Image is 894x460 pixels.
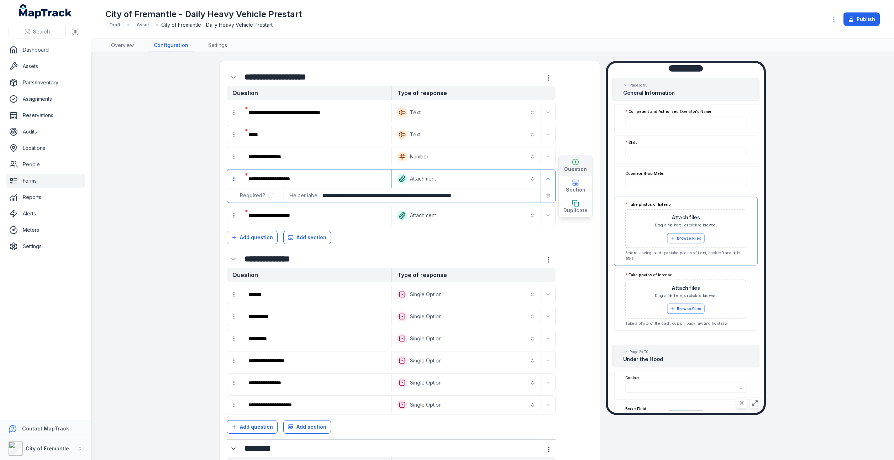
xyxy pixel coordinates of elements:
[243,331,390,346] div: :r2goo:-form-item-label
[227,231,278,244] button: Add question
[393,127,539,142] button: Text
[625,375,640,381] label: Coolant
[227,442,240,455] button: Expand
[227,70,240,84] button: Expand
[391,86,556,100] strong: Type of response
[625,250,747,261] p: Before leaving the depot take photos of front, back left and right sites
[26,445,69,451] strong: City of Fremantle
[268,193,278,198] input: :r2h91:-form-item-label
[227,442,242,455] div: :r2gpg:-form-item-label
[240,423,273,430] span: Add question
[283,420,331,434] button: Add section
[227,172,241,186] div: drag
[227,70,242,84] div: :r2gmu:-form-item-label
[542,377,554,388] button: Expand
[227,208,241,223] div: drag
[227,86,391,100] strong: Question
[563,207,588,214] span: Duplicate
[393,375,539,391] button: Single Option
[243,149,390,164] div: :r2gni:-form-item-label
[105,20,125,30] div: Draft
[625,116,747,126] input: :r2h96:-form-item-label
[542,355,554,366] button: Expand
[243,127,390,142] div: :r2gnc:-form-item-label
[625,109,711,114] label: Competent and Authorised Operator's Name
[227,252,240,266] button: Expand
[148,39,194,52] a: Configuration
[105,39,140,52] a: Overview
[22,425,69,432] strong: Contact MapTrack
[630,349,648,354] span: Page 2 of 10
[243,105,390,120] div: :r2gn6:-form-item-label
[231,154,237,160] svg: drag
[623,89,749,96] h2: General Information
[672,284,700,292] h3: Attach files
[231,314,237,319] svg: drag
[625,321,747,326] p: Take a photo of the dash, cop pit, back raw and front raw
[393,171,539,187] button: Attachment
[203,39,233,52] a: Settings
[542,333,554,344] button: Expand
[559,197,592,217] button: Duplicate
[33,28,50,35] span: Search
[6,239,85,253] a: Settings
[542,289,554,300] button: Expand
[667,233,705,244] button: Browse Files
[542,151,554,162] button: Expand
[227,150,241,164] div: drag
[6,92,85,106] a: Assignments
[227,309,241,324] div: drag
[655,293,717,298] span: Drag a file here, or click to browse.
[227,376,241,390] div: drag
[240,192,268,198] span: Required?
[542,253,556,267] button: more-detail
[542,129,554,140] button: Expand
[6,207,85,221] a: Alerts
[393,208,539,223] button: Attachment
[227,268,391,282] strong: Question
[625,140,637,145] label: Shift
[393,309,539,324] button: Single Option
[227,287,241,302] div: drag
[6,174,85,188] a: Forms
[6,190,85,204] a: Reports
[231,292,237,297] svg: drag
[564,166,587,173] span: Question
[542,311,554,322] button: Expand
[19,4,72,19] a: MapTrack
[6,43,85,57] a: Dashboard
[240,234,273,241] span: Add question
[227,398,241,412] div: drag
[6,223,85,237] a: Meters
[227,252,242,266] div: :r2go4:-form-item-label
[393,149,539,164] button: Number
[9,25,66,38] button: Search
[105,9,302,20] h1: City of Fremantle - Daily Heavy Vehicle Prestart
[231,380,237,386] svg: drag
[6,108,85,122] a: Reservations
[625,178,747,188] input: :r2h98:-form-item-label
[393,331,539,346] button: Single Option
[393,397,539,413] button: Single Option
[542,399,554,411] button: Expand
[231,402,237,408] svg: drag
[243,375,390,391] div: :r2gp4:-form-item-label
[227,331,241,346] div: drag
[542,210,554,221] button: Expand
[559,155,592,176] button: Question
[6,59,85,73] a: Assets
[231,213,237,218] svg: drag
[625,171,665,176] label: Odometer/HourMeter
[231,358,237,364] svg: drag
[296,423,326,430] span: Add section
[630,83,648,88] span: Page 1 of 10
[393,287,539,302] button: Single Option
[161,21,273,28] span: City of Fremantle - Daily Heavy Vehicle Prestart
[290,192,320,199] span: Helper label:
[559,176,592,197] button: Section
[625,147,747,157] input: :r2h97:-form-item-label
[6,75,85,90] a: Parts/Inventory
[231,110,237,115] svg: drag
[393,105,539,120] button: Text
[231,336,237,341] svg: drag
